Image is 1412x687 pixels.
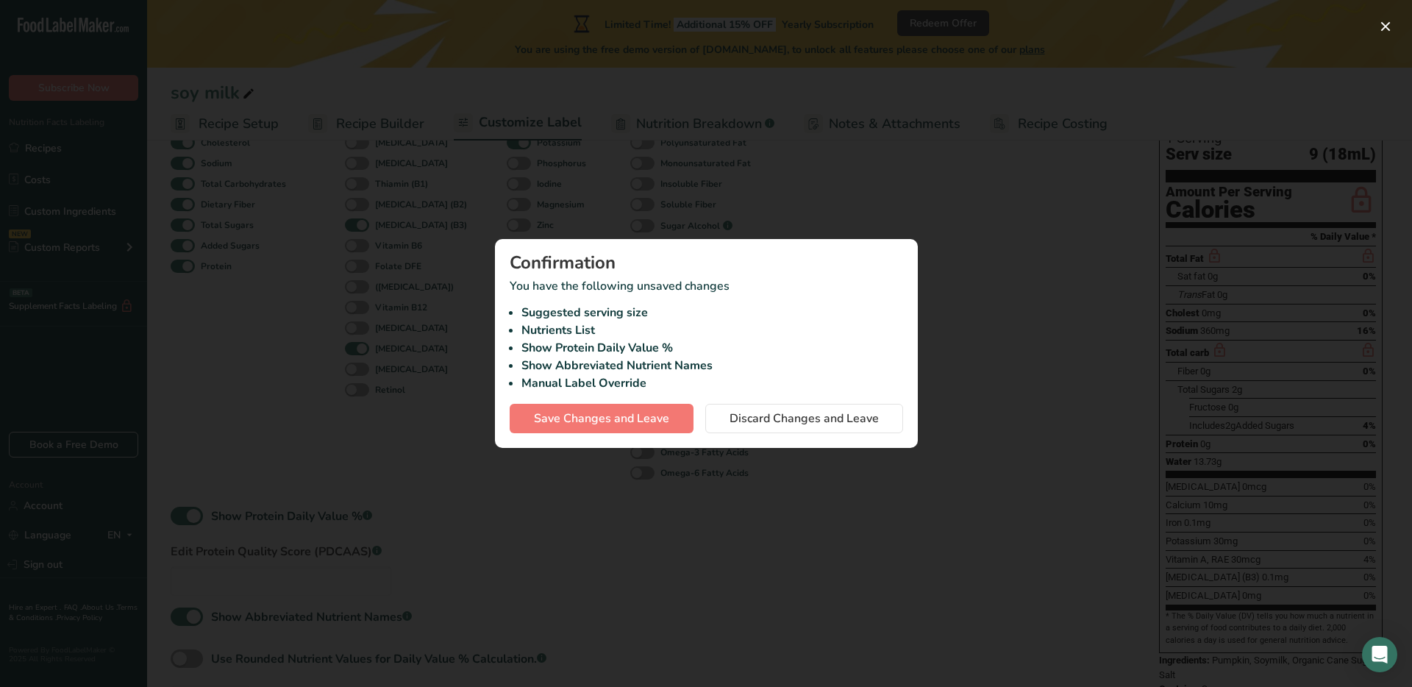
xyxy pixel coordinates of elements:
div: Confirmation [510,254,903,271]
li: Nutrients List [521,321,903,339]
li: Manual Label Override [521,374,903,392]
p: You have the following unsaved changes [510,277,903,392]
button: Save Changes and Leave [510,404,693,433]
li: Suggested serving size [521,304,903,321]
li: Show Protein Daily Value % [521,339,903,357]
div: Open Intercom Messenger [1362,637,1397,672]
span: Discard Changes and Leave [730,410,879,427]
button: Discard Changes and Leave [705,404,903,433]
span: Save Changes and Leave [534,410,669,427]
li: Show Abbreviated Nutrient Names [521,357,903,374]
